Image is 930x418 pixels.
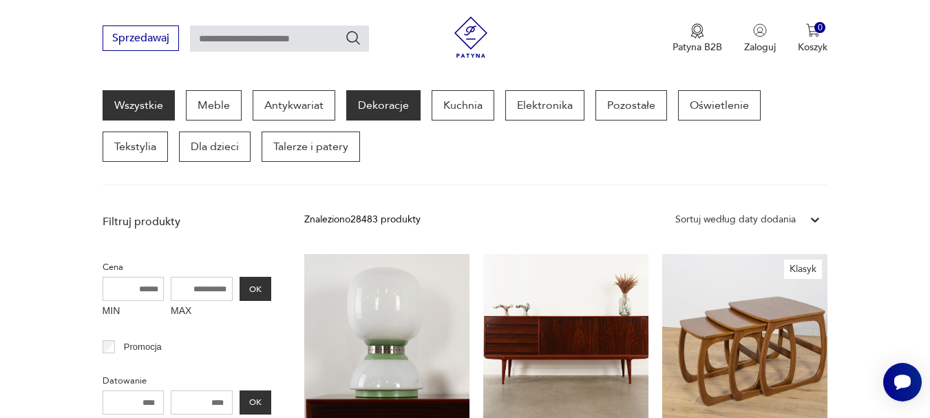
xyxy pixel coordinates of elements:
img: Ikonka użytkownika [753,23,767,37]
div: Sortuj według daty dodania [675,212,796,227]
img: Ikona koszyka [806,23,820,37]
a: Pozostałe [595,90,667,121]
a: Oświetlenie [678,90,761,121]
button: Sprzedawaj [103,25,179,51]
button: Zaloguj [744,23,776,54]
a: Dekoracje [346,90,421,121]
p: Koszyk [798,41,827,54]
p: Zaloguj [744,41,776,54]
a: Elektronika [505,90,584,121]
a: Antykwariat [253,90,335,121]
a: Sprzedawaj [103,34,179,44]
button: OK [240,390,271,415]
p: Datowanie [103,373,271,388]
label: MIN [103,301,165,323]
div: 0 [814,22,826,34]
p: Cena [103,260,271,275]
a: Ikona medaluPatyna B2B [673,23,722,54]
img: Patyna - sklep z meblami i dekoracjami vintage [450,17,492,58]
button: 0Koszyk [798,23,827,54]
p: Filtruj produkty [103,214,271,229]
iframe: Smartsupp widget button [883,363,922,401]
a: Meble [186,90,242,121]
a: Kuchnia [432,90,494,121]
button: Patyna B2B [673,23,722,54]
button: Szukaj [345,30,361,46]
a: Dla dzieci [179,132,251,162]
p: Patyna B2B [673,41,722,54]
a: Tekstylia [103,132,168,162]
img: Ikona medalu [690,23,704,39]
button: OK [240,277,271,301]
a: Talerze i patery [262,132,360,162]
a: Wszystkie [103,90,175,121]
label: MAX [171,301,233,323]
p: Promocja [124,339,162,355]
div: Znaleziono 28483 produkty [304,212,421,227]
